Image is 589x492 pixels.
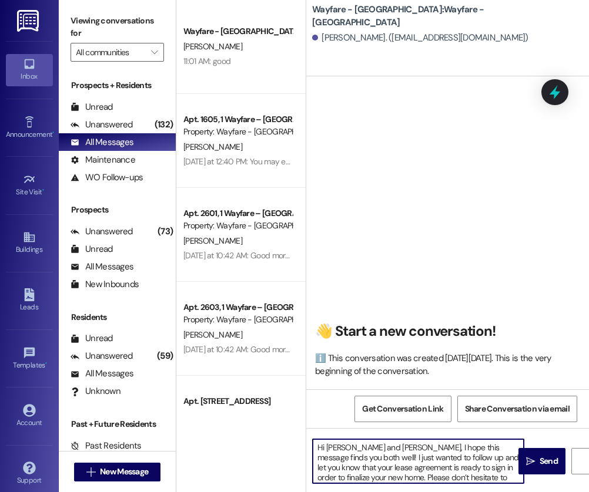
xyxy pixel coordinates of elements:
div: [PERSON_NAME]. ([EMAIL_ADDRESS][DOMAIN_NAME]) [312,32,528,44]
span: • [52,129,54,137]
textarea: Hi [PERSON_NAME] and [PERSON_NAME], I hope this message finds you both well! I just wanted to fol... [313,439,524,483]
span: Send [540,455,558,467]
i:  [526,457,535,466]
div: Apt. [STREET_ADDRESS] [183,395,292,407]
div: All Messages [71,261,133,273]
div: Residents [59,311,176,323]
div: Unanswered [71,350,133,362]
div: Past + Future Residents [59,418,176,430]
div: 11:01 AM: good [183,56,230,66]
label: Viewing conversations for [71,12,164,43]
span: [PERSON_NAME] [183,235,242,246]
h2: 👋 Start a new conversation! [315,322,574,341]
span: • [45,359,47,368]
input: All communities [76,43,145,62]
div: [DATE] at 12:40 PM: You may enter my apartment [183,156,350,167]
div: Property: Wayfare - [GEOGRAPHIC_DATA] [183,407,292,420]
span: [PERSON_NAME] [183,329,242,340]
div: All Messages [71,368,133,380]
div: Property: Wayfare - [GEOGRAPHIC_DATA] [183,220,292,232]
div: Apt. 1605, 1 Wayfare – [GEOGRAPHIC_DATA] [183,113,292,126]
span: Share Conversation via email [465,403,570,415]
img: ResiDesk Logo [17,10,41,32]
div: Apt. 2601, 1 Wayfare – [GEOGRAPHIC_DATA] [183,207,292,220]
div: (59) [154,347,176,365]
div: Unknown [71,385,121,397]
div: Wayfare - [GEOGRAPHIC_DATA] [183,25,292,38]
a: Inbox [6,54,53,86]
span: [PERSON_NAME] [183,141,242,152]
button: Share Conversation via email [457,396,577,422]
div: Unread [71,101,113,113]
div: Unread [71,243,113,255]
div: WO Follow-ups [71,171,143,184]
div: Maintenance [71,154,135,166]
span: Get Conversation Link [362,403,443,415]
a: Account [6,400,53,432]
a: Templates • [6,343,53,375]
button: Get Conversation Link [354,396,451,422]
i:  [151,48,158,57]
div: Apt. 2603, 1 Wayfare – [GEOGRAPHIC_DATA] [183,301,292,314]
button: Send [518,448,565,474]
button: New Message [74,463,161,481]
div: Past Residents [71,440,142,452]
i:  [86,467,95,477]
div: Unread [71,332,113,345]
div: All Messages [71,136,133,149]
div: ℹ️ This conversation was created [DATE][DATE]. This is the very beginning of the conversation. [315,352,574,378]
div: Prospects [59,204,176,216]
div: (73) [155,223,176,241]
a: Site Visit • [6,170,53,201]
b: Wayfare - [GEOGRAPHIC_DATA]: Wayfare - [GEOGRAPHIC_DATA] [312,4,547,29]
div: (132) [152,116,176,134]
div: Prospects + Residents [59,79,176,92]
div: Property: Wayfare - [GEOGRAPHIC_DATA] [183,126,292,138]
a: Leads [6,285,53,316]
div: New Inbounds [71,278,139,291]
span: [PERSON_NAME] [183,41,242,52]
span: • [42,186,44,194]
a: Buildings [6,227,53,259]
span: New Message [100,466,148,478]
div: Unanswered [71,119,133,131]
a: Support [6,458,53,490]
div: Unanswered [71,225,133,238]
div: Property: Wayfare - [GEOGRAPHIC_DATA] [183,314,292,326]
